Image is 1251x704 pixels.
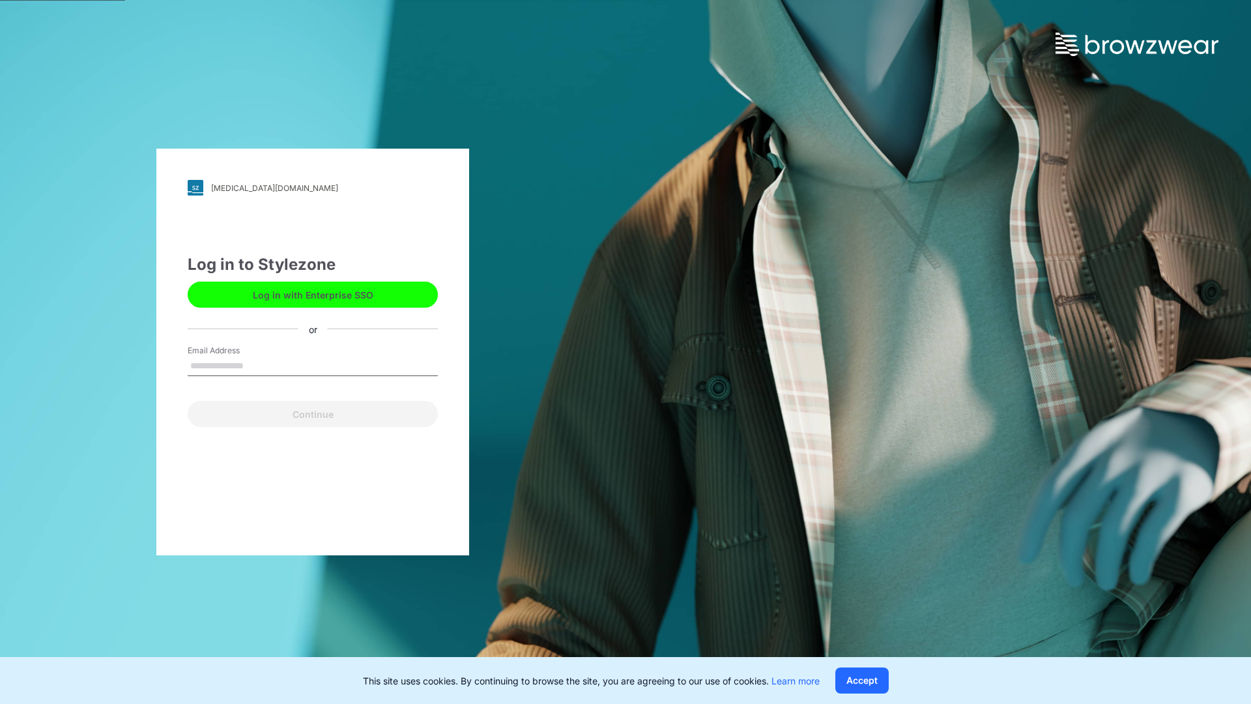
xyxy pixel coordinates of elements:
[188,345,279,357] label: Email Address
[211,183,338,193] div: [MEDICAL_DATA][DOMAIN_NAME]
[1056,33,1218,56] img: browzwear-logo.73288ffb.svg
[188,282,438,308] button: Log in with Enterprise SSO
[188,253,438,276] div: Log in to Stylezone
[298,322,328,336] div: or
[188,180,438,196] a: [MEDICAL_DATA][DOMAIN_NAME]
[771,675,820,686] a: Learn more
[188,180,203,196] img: svg+xml;base64,PHN2ZyB3aWR0aD0iMjgiIGhlaWdodD0iMjgiIHZpZXdCb3g9IjAgMCAyOCAyOCIgZmlsbD0ibm9uZSIgeG...
[363,674,820,688] p: This site uses cookies. By continuing to browse the site, you are agreeing to our use of cookies.
[835,667,889,694] button: Accept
